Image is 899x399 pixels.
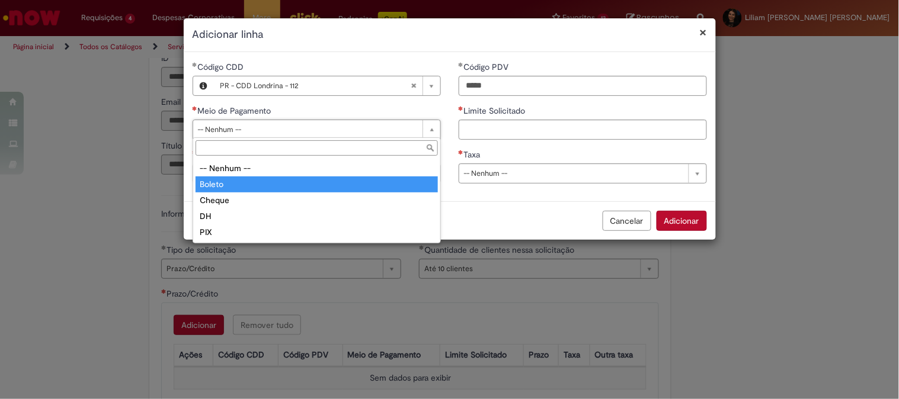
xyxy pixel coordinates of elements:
ul: Meio de Pagamento [193,158,440,243]
div: DH [196,208,438,224]
div: Boleto [196,176,438,192]
div: Cheque [196,192,438,208]
div: PIX [196,224,438,240]
div: -- Nenhum -- [196,160,438,176]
